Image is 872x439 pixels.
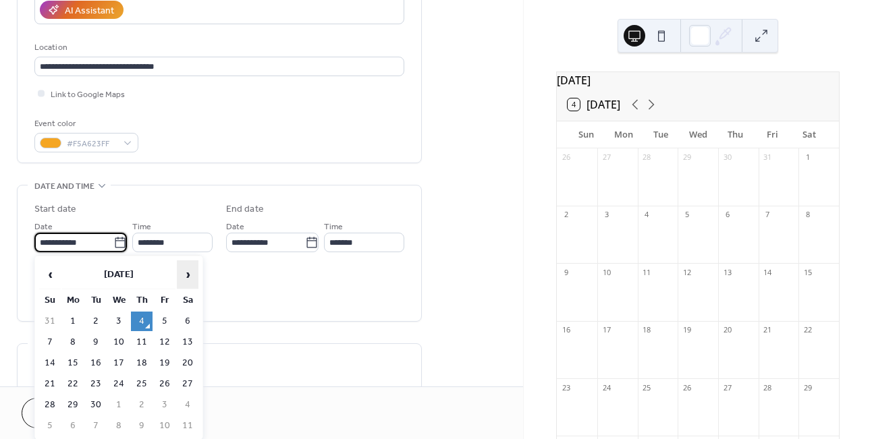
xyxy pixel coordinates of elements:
[85,416,107,436] td: 7
[108,374,130,394] td: 24
[131,395,153,415] td: 2
[131,353,153,373] td: 18
[178,261,198,288] span: ›
[682,152,692,163] div: 29
[682,325,692,335] div: 19
[154,312,175,331] td: 5
[34,117,136,131] div: Event color
[682,267,692,277] div: 12
[324,220,343,234] span: Time
[680,121,717,148] div: Wed
[85,332,107,352] td: 9
[34,40,402,55] div: Location
[39,374,61,394] td: 21
[108,332,130,352] td: 10
[561,152,571,163] div: 26
[722,152,732,163] div: 30
[601,325,611,335] div: 17
[763,382,773,392] div: 28
[39,312,61,331] td: 31
[722,267,732,277] div: 13
[65,4,114,18] div: AI Assistant
[108,353,130,373] td: 17
[22,398,105,428] button: Cancel
[226,202,264,216] div: End date
[154,374,175,394] td: 26
[62,353,84,373] td: 15
[40,1,124,19] button: AI Assistant
[85,374,107,394] td: 23
[802,152,813,163] div: 1
[154,291,175,310] th: Fr
[67,137,117,151] span: #F5A623FF
[62,374,84,394] td: 22
[561,210,571,220] div: 2
[717,121,754,148] div: Thu
[51,88,125,102] span: Link to Google Maps
[62,260,175,289] th: [DATE]
[763,152,773,163] div: 31
[682,210,692,220] div: 5
[722,210,732,220] div: 6
[605,121,642,148] div: Mon
[601,210,611,220] div: 3
[34,220,53,234] span: Date
[763,267,773,277] div: 14
[561,267,571,277] div: 9
[154,416,175,436] td: 10
[85,353,107,373] td: 16
[177,353,198,373] td: 20
[85,291,107,310] th: Tu
[131,332,153,352] td: 11
[39,416,61,436] td: 5
[85,312,107,331] td: 2
[39,291,61,310] th: Su
[642,382,652,392] div: 25
[722,382,732,392] div: 27
[642,121,679,148] div: Tue
[154,353,175,373] td: 19
[108,416,130,436] td: 8
[34,179,94,194] span: Date and time
[802,267,813,277] div: 15
[177,291,198,310] th: Sa
[568,121,605,148] div: Sun
[557,72,839,88] div: [DATE]
[177,312,198,331] td: 6
[39,332,61,352] td: 7
[563,95,625,114] button: 4[DATE]
[763,210,773,220] div: 7
[39,395,61,415] td: 28
[131,416,153,436] td: 9
[108,291,130,310] th: We
[40,261,60,288] span: ‹
[154,395,175,415] td: 3
[601,152,611,163] div: 27
[34,202,76,216] div: Start date
[131,291,153,310] th: Th
[763,325,773,335] div: 21
[642,210,652,220] div: 4
[682,382,692,392] div: 26
[177,332,198,352] td: 13
[108,312,130,331] td: 3
[642,325,652,335] div: 18
[62,395,84,415] td: 29
[561,325,571,335] div: 16
[802,382,813,392] div: 29
[62,312,84,331] td: 1
[132,220,151,234] span: Time
[154,332,175,352] td: 12
[85,395,107,415] td: 30
[601,267,611,277] div: 10
[177,374,198,394] td: 27
[177,416,198,436] td: 11
[39,353,61,373] td: 14
[131,312,153,331] td: 4
[108,395,130,415] td: 1
[754,121,791,148] div: Fri
[601,382,611,392] div: 24
[722,325,732,335] div: 20
[62,332,84,352] td: 8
